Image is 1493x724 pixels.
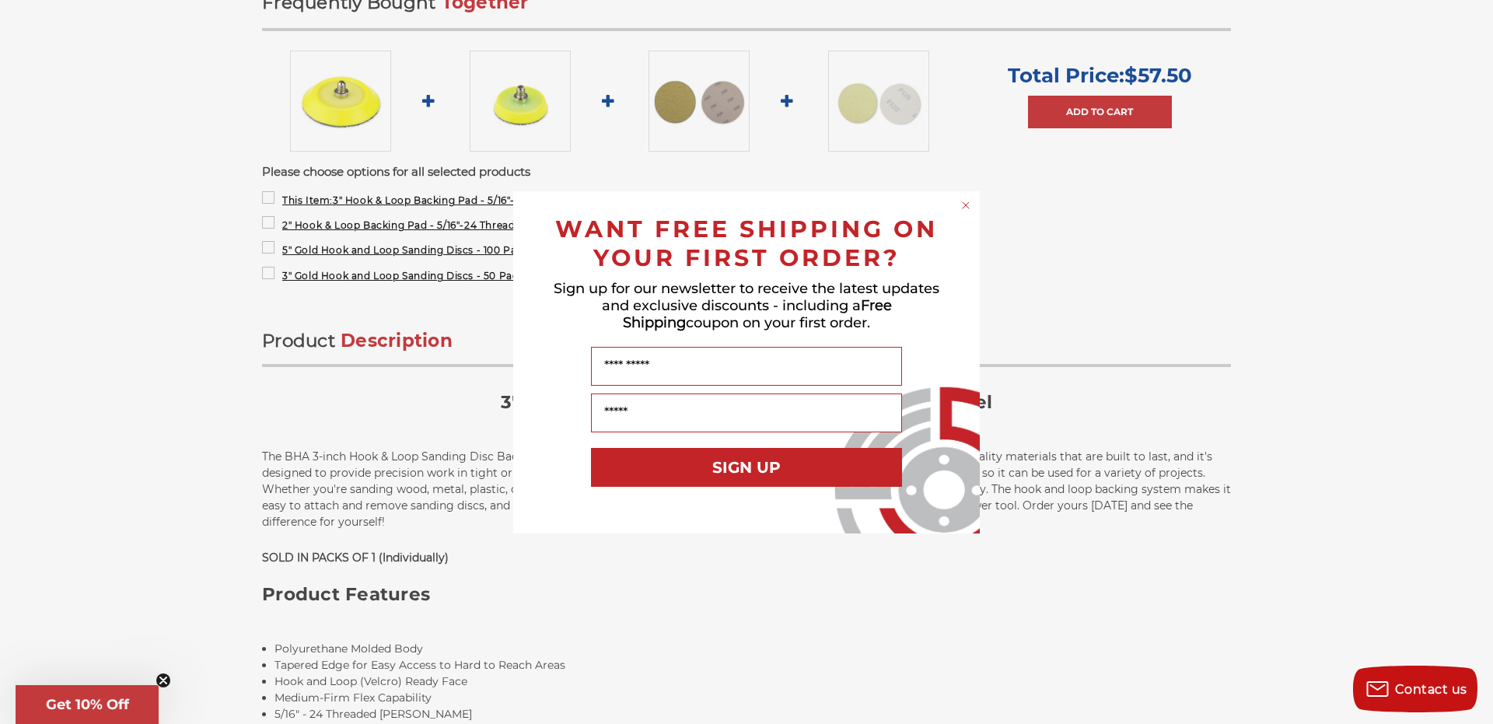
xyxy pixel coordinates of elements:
button: SIGN UP [591,448,902,487]
span: Contact us [1395,682,1467,697]
button: Close dialog [958,198,974,213]
span: Sign up for our newsletter to receive the latest updates and exclusive discounts - including a co... [554,280,939,331]
button: Contact us [1353,666,1477,712]
span: Free Shipping [623,297,892,331]
span: WANT FREE SHIPPING ON YOUR FIRST ORDER? [555,215,938,272]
